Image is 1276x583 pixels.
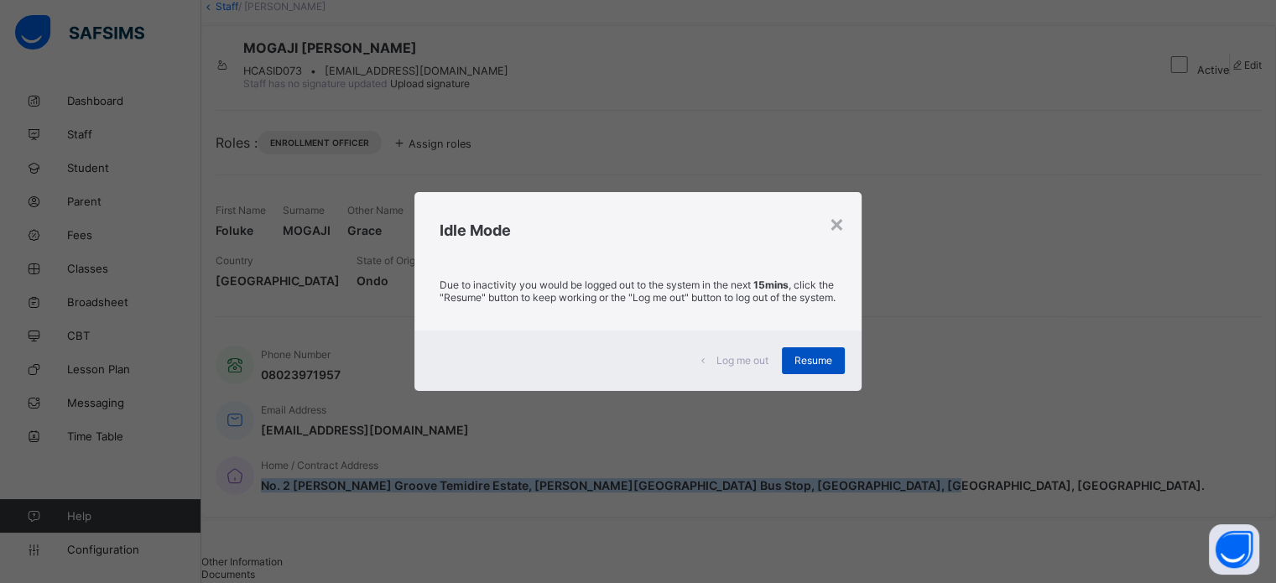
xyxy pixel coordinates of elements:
h2: Idle Mode [440,221,836,239]
p: Due to inactivity you would be logged out to the system in the next , click the "Resume" button t... [440,278,836,304]
span: Resume [794,354,832,367]
span: Log me out [716,354,768,367]
button: Open asap [1209,524,1259,575]
strong: 15mins [753,278,789,291]
div: × [829,209,845,237]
